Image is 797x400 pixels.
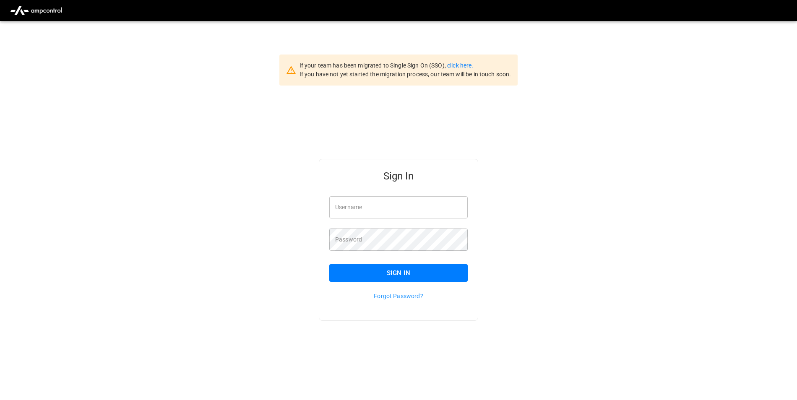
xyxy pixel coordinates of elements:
[329,292,468,300] p: Forgot Password?
[7,3,65,18] img: ampcontrol.io logo
[300,71,511,78] span: If you have not yet started the migration process, our team will be in touch soon.
[447,62,473,69] a: click here.
[329,264,468,282] button: Sign In
[329,169,468,183] h5: Sign In
[300,62,447,69] span: If your team has been migrated to Single Sign On (SSO),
